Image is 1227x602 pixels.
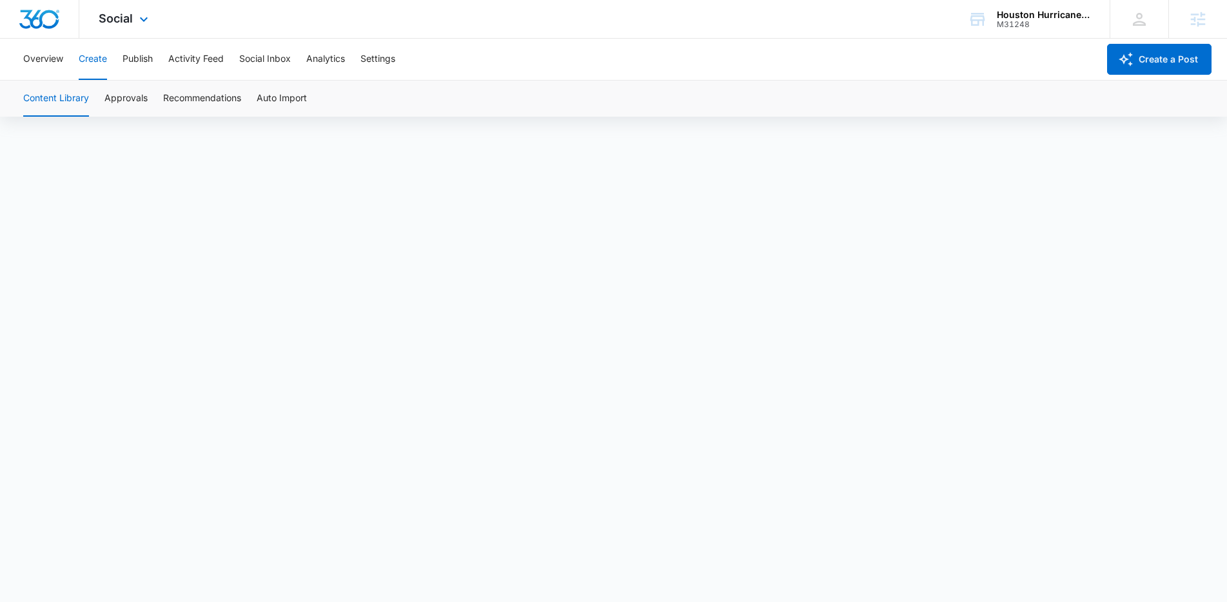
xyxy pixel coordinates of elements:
div: account id [997,20,1091,29]
div: account name [997,10,1091,20]
button: Recommendations [163,81,241,117]
span: Social [99,12,133,25]
button: Create [79,39,107,80]
button: Analytics [306,39,345,80]
button: Approvals [104,81,148,117]
button: Publish [123,39,153,80]
button: Social Inbox [239,39,291,80]
button: Auto Import [257,81,307,117]
button: Settings [360,39,395,80]
button: Content Library [23,81,89,117]
button: Overview [23,39,63,80]
button: Create a Post [1107,44,1212,75]
button: Activity Feed [168,39,224,80]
